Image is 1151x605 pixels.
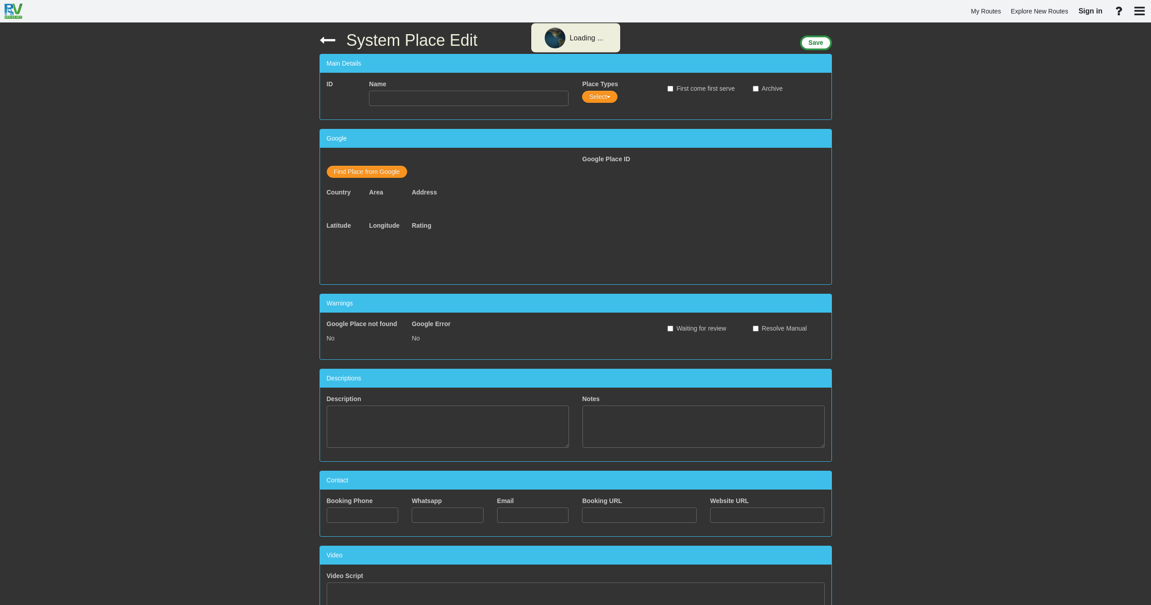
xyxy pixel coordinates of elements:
[320,54,831,73] div: Main Details
[327,394,361,403] label: Description
[412,221,431,230] label: Rating
[412,319,450,328] label: Google Error
[327,496,373,505] label: Booking Phone
[327,571,363,580] label: Video Script
[967,3,1005,20] a: My Routes
[4,4,22,19] img: RvPlanetLogo.png
[369,188,383,197] label: Area
[412,335,420,342] span: No
[412,188,437,197] label: Address
[1075,2,1107,21] a: Sign in
[320,369,831,388] div: Descriptions
[320,471,831,490] div: Contact
[582,79,618,88] label: Place Types
[412,496,442,505] label: Whatsapp
[710,496,749,505] label: Website URL
[753,324,807,333] label: Resolve Manual
[1011,8,1068,15] span: Explore New Routes
[1007,3,1072,20] a: Explore New Routes
[800,35,832,50] button: Save
[369,221,398,230] label: Longitude
[971,8,1001,15] span: My Routes
[347,31,478,49] span: System Place Edit
[582,394,600,403] label: Notes
[582,155,631,163] label: Google Place ID
[667,326,673,331] input: Waiting for review
[667,86,673,92] input: First come first serve
[327,319,397,328] label: Google Place not found
[667,324,726,333] label: Waiting for review
[320,129,831,148] div: Google
[1079,7,1102,15] span: Sign in
[753,326,759,331] input: Resolve Manual
[327,79,333,88] label: ID
[582,496,622,505] label: Booking URL
[809,39,823,46] span: Save
[327,166,407,178] button: Find Place from Google
[320,546,831,565] div: Video
[753,86,759,92] input: Archive
[753,84,783,93] label: Archive
[582,91,618,103] button: Select
[320,294,831,313] div: Warnings
[570,33,604,44] div: Loading ...
[667,84,735,93] label: First come first serve
[497,496,514,505] label: Email
[327,335,335,342] span: No
[369,79,386,88] label: Name
[327,221,351,230] label: Latitude
[327,188,351,197] label: Country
